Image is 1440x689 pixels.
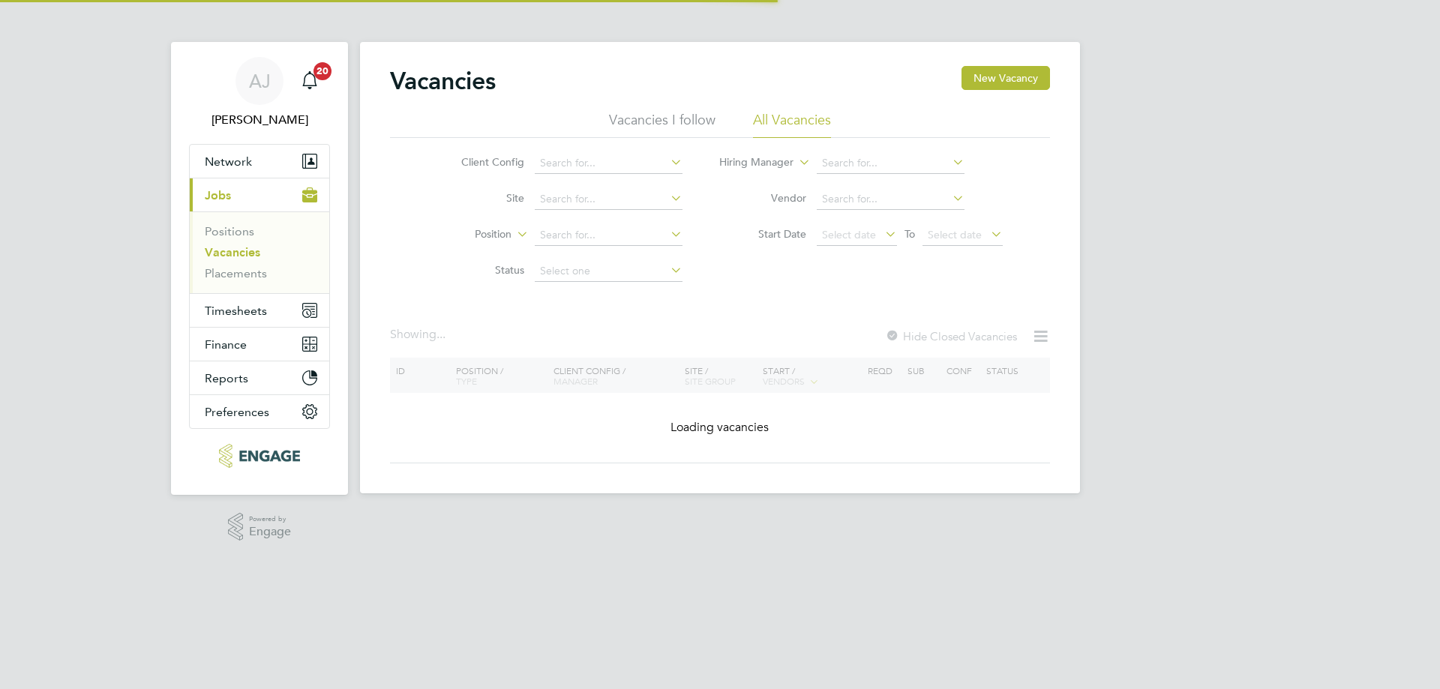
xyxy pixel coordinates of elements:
a: 20 [295,57,325,105]
span: Engage [249,526,291,538]
input: Search for... [817,153,964,174]
span: 20 [313,62,331,80]
label: Position [425,227,511,242]
h2: Vacancies [390,66,496,96]
li: All Vacancies [753,111,831,138]
label: Client Config [438,155,524,169]
button: New Vacancy [961,66,1050,90]
span: Powered by [249,513,291,526]
div: Showing [390,327,448,343]
span: Preferences [205,405,269,419]
span: Timesheets [205,304,267,318]
nav: Main navigation [171,42,348,495]
li: Vacancies I follow [609,111,715,138]
label: Hiring Manager [707,155,793,170]
label: Vendor [720,191,806,205]
img: xede-logo-retina.png [219,444,299,468]
a: Powered byEngage [228,513,292,541]
button: Finance [190,328,329,361]
span: Select date [928,228,982,241]
span: Reports [205,371,248,385]
label: Start Date [720,227,806,241]
span: Network [205,154,252,169]
span: To [900,224,919,244]
span: Adam Jorey [189,111,330,129]
label: Hide Closed Vacancies [885,329,1017,343]
label: Status [438,263,524,277]
label: Site [438,191,524,205]
a: Placements [205,266,267,280]
span: Jobs [205,188,231,202]
button: Timesheets [190,294,329,327]
div: Jobs [190,211,329,293]
button: Preferences [190,395,329,428]
a: AJ[PERSON_NAME] [189,57,330,129]
a: Go to home page [189,444,330,468]
span: Finance [205,337,247,352]
input: Search for... [817,189,964,210]
input: Search for... [535,153,682,174]
input: Search for... [535,225,682,246]
input: Search for... [535,189,682,210]
button: Jobs [190,178,329,211]
button: Reports [190,361,329,394]
span: Select date [822,228,876,241]
button: Network [190,145,329,178]
a: Vacancies [205,245,260,259]
a: Positions [205,224,254,238]
span: AJ [249,71,271,91]
span: ... [436,327,445,342]
input: Select one [535,261,682,282]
